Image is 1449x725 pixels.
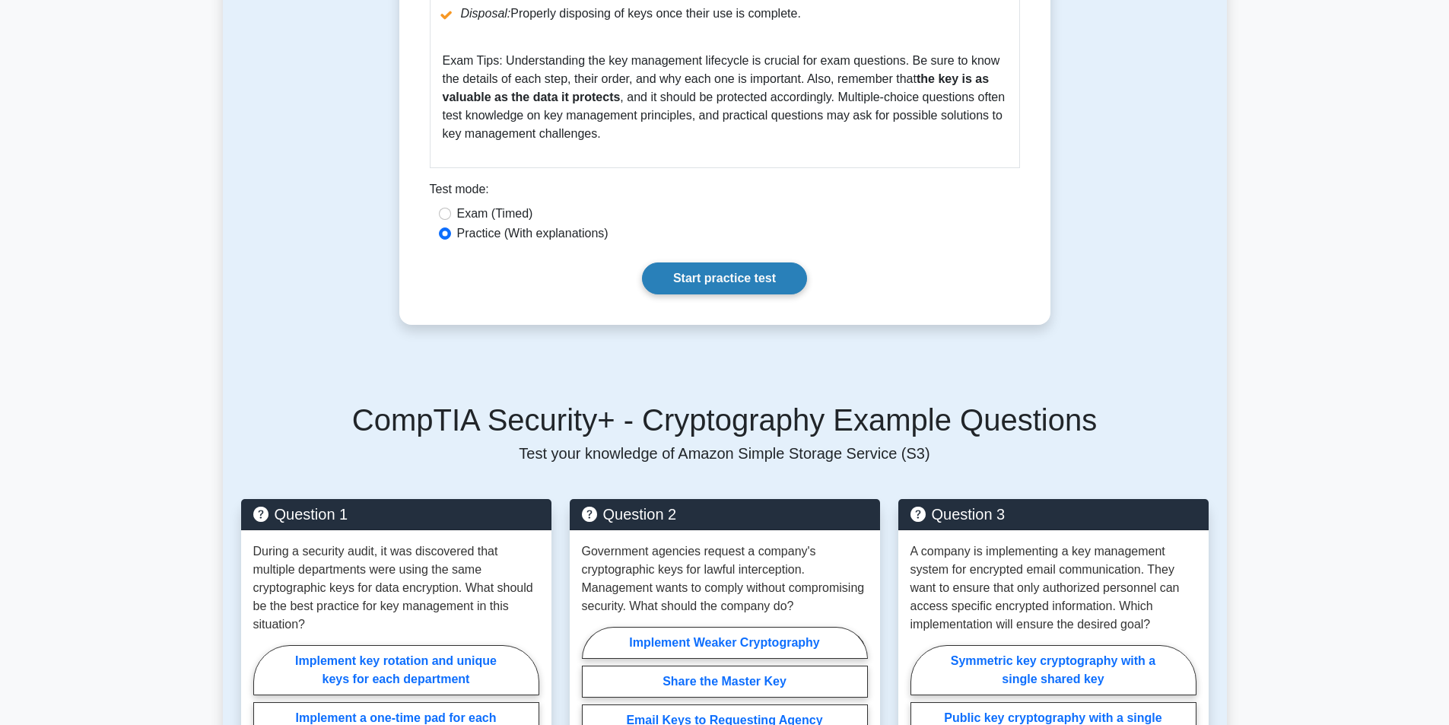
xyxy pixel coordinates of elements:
[910,645,1196,695] label: Symmetric key cryptography with a single shared key
[642,262,807,294] a: Start practice test
[443,5,1007,23] li: Properly disposing of keys once their use is complete.
[443,72,990,103] b: the key is as valuable as the data it protects
[430,180,1020,205] div: Test mode:
[253,505,539,523] h5: Question 1
[253,645,539,695] label: Implement key rotation and unique keys for each department
[910,542,1196,634] p: A company is implementing a key management system for encrypted email communication. They want to...
[910,505,1196,523] h5: Question 3
[241,444,1209,463] p: Test your knowledge of Amazon Simple Storage Service (S3)
[582,542,868,615] p: Government agencies request a company's cryptographic keys for lawful interception. Management wa...
[582,666,868,698] label: Share the Master Key
[582,505,868,523] h5: Question 2
[457,205,533,223] label: Exam (Timed)
[457,224,609,243] label: Practice (With explanations)
[582,627,868,659] label: Implement Weaker Cryptography
[241,402,1209,438] h5: CompTIA Security+ - Cryptography Example Questions
[253,542,539,634] p: During a security audit, it was discovered that multiple departments were using the same cryptogr...
[461,7,511,20] em: Disposal:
